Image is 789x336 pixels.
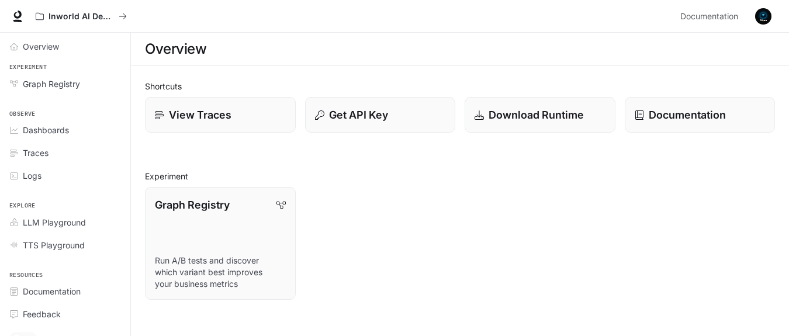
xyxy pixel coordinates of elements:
[676,5,747,28] a: Documentation
[5,36,126,57] a: Overview
[625,97,776,133] a: Documentation
[5,304,126,324] a: Feedback
[649,107,726,123] p: Documentation
[680,9,738,24] span: Documentation
[23,78,80,90] span: Graph Registry
[23,169,41,182] span: Logs
[5,143,126,163] a: Traces
[155,197,230,213] p: Graph Registry
[5,212,126,233] a: LLM Playground
[23,216,86,228] span: LLM Playground
[329,107,388,123] p: Get API Key
[145,97,296,133] a: View Traces
[755,8,771,25] img: User avatar
[23,285,81,297] span: Documentation
[145,80,775,92] h2: Shortcuts
[23,40,59,53] span: Overview
[23,239,85,251] span: TTS Playground
[169,107,231,123] p: View Traces
[5,120,126,140] a: Dashboards
[145,37,206,61] h1: Overview
[155,255,286,290] p: Run A/B tests and discover which variant best improves your business metrics
[49,12,114,22] p: Inworld AI Demos
[5,281,126,302] a: Documentation
[305,97,456,133] button: Get API Key
[752,5,775,28] button: User avatar
[23,147,49,159] span: Traces
[5,74,126,94] a: Graph Registry
[5,235,126,255] a: TTS Playground
[465,97,615,133] a: Download Runtime
[23,124,69,136] span: Dashboards
[5,165,126,186] a: Logs
[489,107,584,123] p: Download Runtime
[23,308,61,320] span: Feedback
[145,170,775,182] h2: Experiment
[30,5,132,28] button: All workspaces
[145,187,296,300] a: Graph RegistryRun A/B tests and discover which variant best improves your business metrics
